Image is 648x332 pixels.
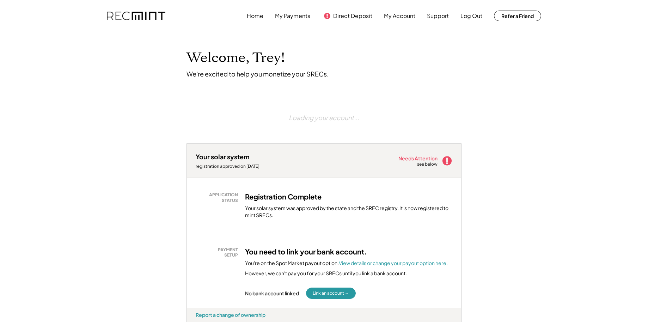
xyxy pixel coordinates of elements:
button: My Account [384,9,415,23]
h1: Welcome, Trey! [187,50,285,66]
div: APPLICATION STATUS [199,192,238,203]
div: No bank account linked [245,290,299,296]
button: Log Out [460,9,482,23]
button: Support [427,9,449,23]
div: Needs Attention [398,156,438,161]
a: View details or change your payout option here. [339,260,448,266]
button: Refer a Friend [494,11,541,21]
div: However, we can't pay you for your SRECs until you link a bank account. [245,270,407,277]
div: We're excited to help you monetize your SRECs. [187,70,329,78]
div: see below [417,161,438,167]
button: My Payments [275,9,310,23]
div: PAYMENT SETUP [199,247,238,258]
div: Report a change of ownership [196,312,265,318]
button: Direct Deposit [333,9,372,23]
div: registration approved on [DATE] [196,164,266,169]
img: recmint-logotype%403x.png [107,12,165,20]
h3: Registration Complete [245,192,322,201]
div: Loading your account... [289,96,359,140]
button: Link an account → [306,288,356,299]
button: Home [247,9,263,23]
h3: You need to link your bank account. [245,247,367,256]
div: tnjzwyhi - [187,322,195,325]
div: Your solar system [196,153,250,161]
div: Your solar system was approved by the state and the SREC registry. It is now registered to mint S... [245,205,452,219]
div: You're on the Spot Market payout option. [245,260,448,267]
